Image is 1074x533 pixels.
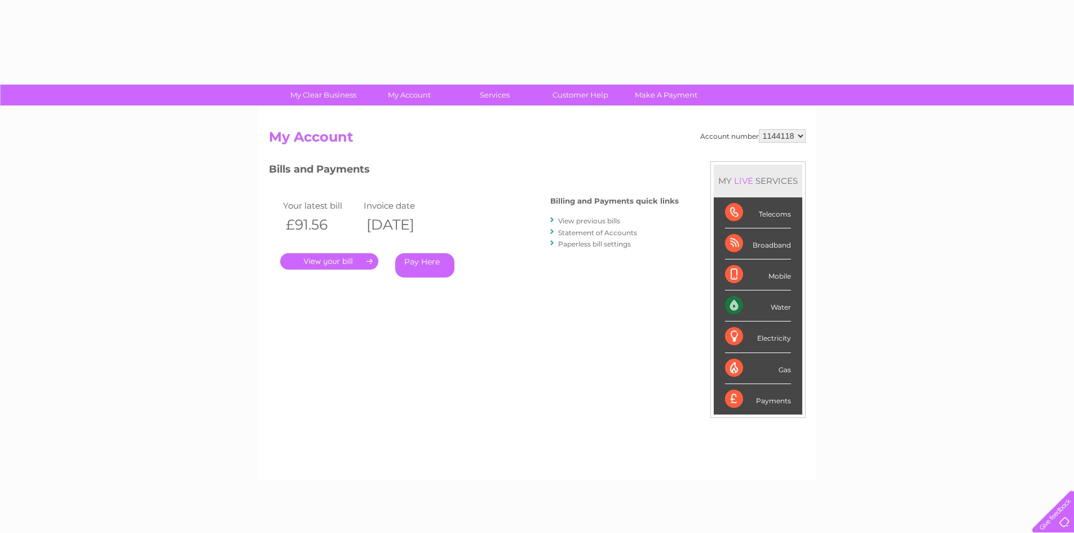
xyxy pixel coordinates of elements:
[714,165,802,197] div: MY SERVICES
[363,85,456,105] a: My Account
[700,129,806,143] div: Account number
[550,197,679,205] h4: Billing and Payments quick links
[558,217,620,225] a: View previous bills
[280,198,361,213] td: Your latest bill
[620,85,713,105] a: Make A Payment
[558,240,631,248] a: Paperless bill settings
[725,259,791,290] div: Mobile
[280,253,378,270] a: .
[725,290,791,321] div: Water
[277,85,370,105] a: My Clear Business
[361,198,442,213] td: Invoice date
[725,384,791,415] div: Payments
[558,228,637,237] a: Statement of Accounts
[725,197,791,228] div: Telecoms
[725,321,791,353] div: Electricity
[269,129,806,151] h2: My Account
[280,213,361,236] th: £91.56
[534,85,627,105] a: Customer Help
[269,161,679,181] h3: Bills and Payments
[448,85,541,105] a: Services
[395,253,454,277] a: Pay Here
[725,228,791,259] div: Broadband
[725,353,791,384] div: Gas
[361,213,442,236] th: [DATE]
[732,175,755,186] div: LIVE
